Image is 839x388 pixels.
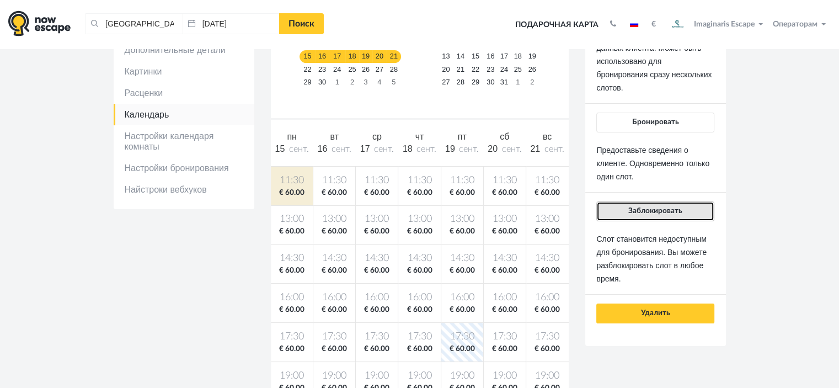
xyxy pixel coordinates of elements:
a: 15 [300,50,315,63]
span: сент. [374,145,394,153]
span: € 60.00 [316,265,353,276]
span: Удалить [641,309,670,317]
a: 4 [372,76,387,88]
a: 28 [453,76,467,88]
a: 27 [372,63,387,76]
a: 25 [345,63,359,76]
a: 19 [525,50,539,63]
button: Удалить [596,304,714,323]
input: Город или название квеста [85,13,183,34]
a: 1 [329,76,345,88]
a: 29 [467,76,484,88]
span: 14:30 [358,252,396,265]
span: € 60.00 [400,305,438,315]
span: 13:00 [358,212,396,226]
span: € 60.00 [316,344,353,354]
span: € 60.00 [443,188,481,198]
p: Быстрое бронирование без данных клиента. Может быть использовано для бронирования сразу нескольки... [596,28,714,94]
a: 23 [316,63,329,76]
span: Заблокировать [628,207,682,215]
a: 30 [484,76,498,88]
span: 19:00 [273,369,311,383]
span: € 60.00 [528,188,567,198]
span: 17:30 [273,330,311,344]
span: пт [458,132,467,141]
span: € 60.00 [273,226,311,237]
a: 3 [359,76,372,88]
span: € 60.00 [273,344,311,354]
span: 17:30 [316,330,353,344]
span: € 60.00 [358,188,396,198]
p: Предоставьте сведения о клиенте. Одновременно только один слот. [596,143,714,183]
button: Операторам [770,19,831,30]
span: сент. [544,145,564,153]
span: € 60.00 [443,344,481,354]
span: 19 [445,144,455,153]
span: 11:30 [443,174,481,188]
span: € 60.00 [358,265,396,276]
span: € 60.00 [273,265,311,276]
a: Дополнительные детали [114,39,254,61]
span: сб [500,132,509,141]
span: € 60.00 [528,265,567,276]
span: 21 [530,144,540,153]
a: 28 [387,63,401,76]
span: € 60.00 [400,226,438,237]
span: 11:30 [316,174,353,188]
span: € 60.00 [486,344,523,354]
a: Подарочная карта [511,13,602,37]
span: сент. [332,145,351,153]
span: 17:30 [400,330,438,344]
button: Бронировать [596,113,714,132]
span: 11:30 [358,174,396,188]
a: 21 [453,63,467,76]
span: 16:00 [400,291,438,305]
a: 15 [467,50,484,63]
a: Календарь [114,104,254,125]
a: Найстроки вебхуков [114,179,254,200]
span: Операторам [773,20,817,28]
span: чт [415,132,424,141]
a: 19 [359,50,372,63]
span: 17:30 [528,330,567,344]
a: Поиск [279,13,324,34]
span: сент. [289,145,309,153]
span: 14:30 [486,252,523,265]
span: 14:30 [316,252,353,265]
span: € 60.00 [528,226,567,237]
a: 2 [345,76,359,88]
a: 29 [300,76,315,88]
span: 17:30 [358,330,396,344]
span: € 60.00 [443,305,481,315]
a: 16 [316,50,329,63]
a: 17 [498,50,511,63]
span: € 60.00 [443,265,481,276]
span: 16:00 [486,291,523,305]
span: € 60.00 [316,226,353,237]
p: Слот становится недоступным для бронирования. Вы можете разблокировать слот в любое время. [596,232,714,285]
span: € 60.00 [400,344,438,354]
a: 26 [359,63,372,76]
a: 2 [525,76,539,88]
span: 13:00 [486,212,523,226]
span: 13:00 [316,212,353,226]
a: 14 [453,50,467,63]
span: вс [543,132,552,141]
span: пн [287,132,297,141]
span: 11:30 [400,174,438,188]
a: 5 [387,76,401,88]
span: € 60.00 [400,188,438,198]
span: 18 [403,144,413,153]
span: € 60.00 [400,265,438,276]
span: € 60.00 [443,226,481,237]
span: € 60.00 [528,305,567,315]
span: 16:00 [358,291,396,305]
a: 1 [511,76,525,88]
a: Настройки бронирования [114,157,254,179]
a: 25 [511,63,525,76]
span: сент. [501,145,521,153]
span: € 60.00 [273,188,311,198]
a: 22 [467,63,484,76]
span: 19:00 [528,369,567,383]
a: 17 [329,50,345,63]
